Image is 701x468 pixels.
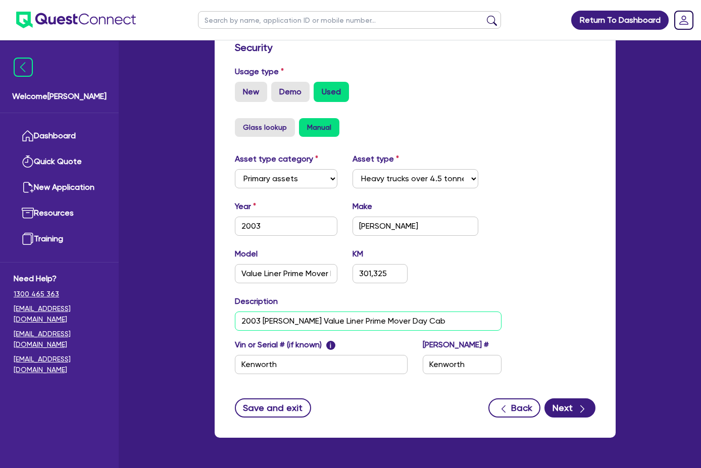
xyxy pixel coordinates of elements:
[22,155,34,168] img: quick-quote
[22,207,34,219] img: resources
[14,290,59,298] tcxspan: Call 1300 465 363 via 3CX
[198,11,501,29] input: Search by name, application ID or mobile number...
[235,200,256,213] label: Year
[14,175,105,200] a: New Application
[235,248,258,260] label: Model
[235,118,295,137] button: Glass lookup
[271,82,310,102] label: Demo
[14,303,105,325] a: [EMAIL_ADDRESS][DOMAIN_NAME]
[14,149,105,175] a: Quick Quote
[235,41,595,54] h3: Security
[353,248,363,260] label: KM
[353,200,372,213] label: Make
[235,339,335,351] label: Vin or Serial # (if known)
[314,82,349,102] label: Used
[22,181,34,193] img: new-application
[235,398,311,418] button: Save and exit
[326,341,335,350] span: i
[16,12,136,28] img: quest-connect-logo-blue
[423,339,489,351] label: [PERSON_NAME] #
[22,233,34,245] img: training
[671,7,697,33] a: Dropdown toggle
[12,90,107,102] span: Welcome [PERSON_NAME]
[14,123,105,149] a: Dashboard
[14,58,33,77] img: icon-menu-close
[14,200,105,226] a: Resources
[571,11,669,30] a: Return To Dashboard
[14,226,105,252] a: Training
[235,82,267,102] label: New
[544,398,595,418] button: Next
[14,329,105,350] a: [EMAIL_ADDRESS][DOMAIN_NAME]
[14,273,105,285] span: Need Help?
[235,153,318,165] label: Asset type category
[299,118,339,137] button: Manual
[14,354,105,375] a: [EMAIL_ADDRESS][DOMAIN_NAME]
[235,295,278,307] label: Description
[488,398,540,418] button: Back
[235,66,284,78] label: Usage type
[353,153,399,165] label: Asset type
